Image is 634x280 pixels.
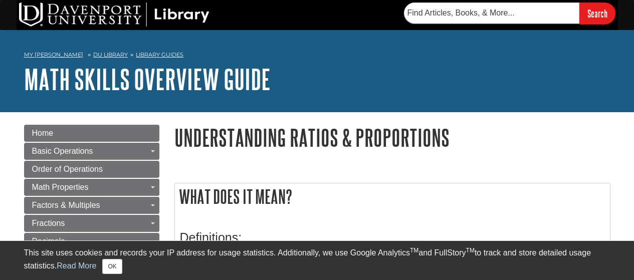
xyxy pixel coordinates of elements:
[579,3,615,24] input: Search
[466,247,475,254] sup: TM
[24,161,159,178] a: Order of Operations
[32,201,100,209] span: Factors & Multiples
[24,233,159,250] a: Decimals
[24,64,271,95] a: Math Skills Overview Guide
[19,3,209,27] img: DU Library
[32,147,93,155] span: Basic Operations
[24,179,159,196] a: Math Properties
[404,3,615,24] form: Searches DU Library's articles, books, and more
[410,247,418,254] sup: TM
[32,165,103,173] span: Order of Operations
[24,247,610,274] div: This site uses cookies and records your IP address for usage statistics. Additionally, we use Goo...
[24,51,83,59] a: My [PERSON_NAME]
[180,230,605,245] h3: Definitions:
[93,51,128,58] a: DU Library
[32,183,89,191] span: Math Properties
[57,261,96,270] a: Read More
[24,125,159,142] a: Home
[24,48,610,64] nav: breadcrumb
[175,183,610,210] h2: What does it mean?
[32,219,65,227] span: Fractions
[24,143,159,160] a: Basic Operations
[174,125,610,150] h1: Understanding Ratios & Proportions
[24,197,159,214] a: Factors & Multiples
[32,237,65,245] span: Decimals
[136,51,183,58] a: Library Guides
[32,129,54,137] span: Home
[102,259,122,274] button: Close
[24,215,159,232] a: Fractions
[404,3,579,24] input: Find Articles, Books, & More...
